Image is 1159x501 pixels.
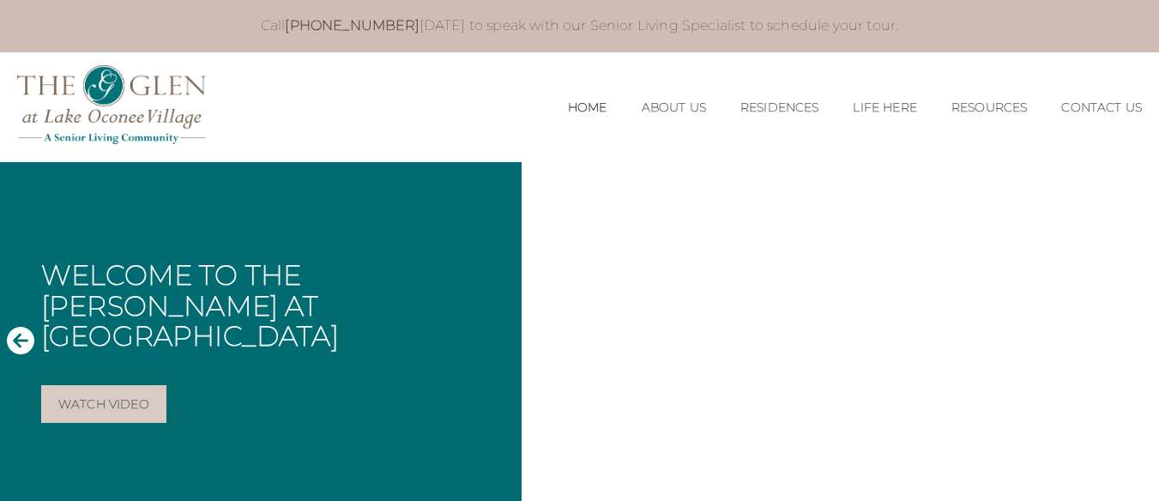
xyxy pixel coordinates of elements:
button: Next Slide [1125,326,1152,358]
a: Home [568,100,607,115]
a: Residences [740,100,819,115]
a: [PHONE_NUMBER] [285,17,419,33]
a: Resources [951,100,1027,115]
p: Call [DATE] to speak with our Senior Living Specialist to schedule your tour. [75,17,1084,35]
img: The Glen Lake Oconee Home [17,65,206,145]
a: Life Here [853,100,916,115]
h1: Welcome to The [PERSON_NAME] at [GEOGRAPHIC_DATA] [41,260,508,351]
a: Contact Us [1061,100,1142,115]
a: Watch Video [41,385,166,423]
a: About Us [642,100,706,115]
